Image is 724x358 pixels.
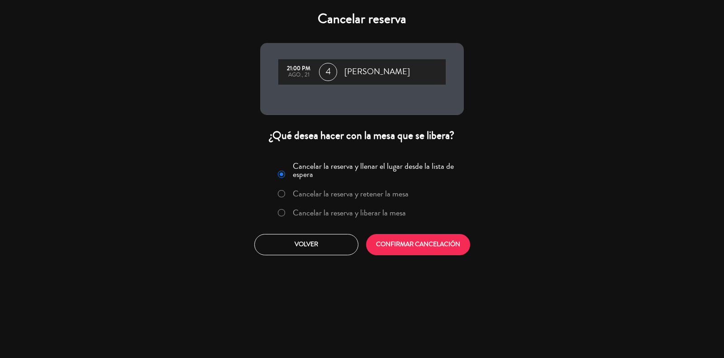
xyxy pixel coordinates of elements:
div: ¿Qué desea hacer con la mesa que se libera? [260,129,464,143]
button: CONFIRMAR CANCELACIÓN [366,234,470,255]
label: Cancelar la reserva y llenar el lugar desde la lista de espera [293,162,458,178]
h4: Cancelar reserva [260,11,464,27]
label: Cancelar la reserva y liberar la mesa [293,209,406,217]
div: 21:00 PM [283,66,314,72]
button: Volver [254,234,358,255]
label: Cancelar la reserva y retener la mesa [293,190,409,198]
span: [PERSON_NAME] [344,65,410,79]
span: 4 [319,63,337,81]
div: ago., 21 [283,72,314,78]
